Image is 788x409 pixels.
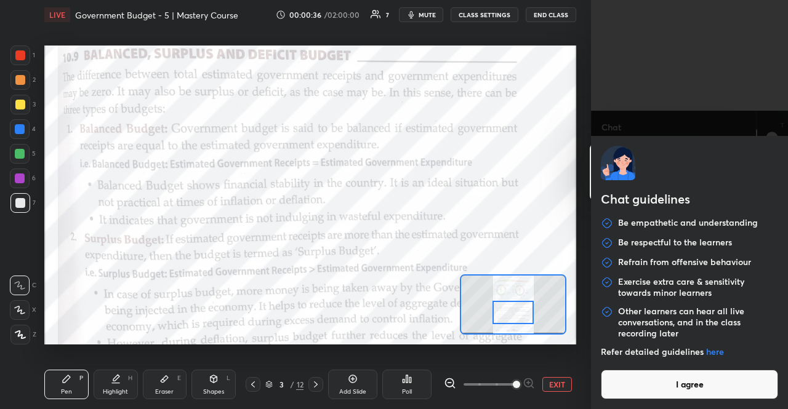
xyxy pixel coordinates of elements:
[296,379,304,390] div: 12
[601,346,778,357] p: Refer detailed guidelines
[275,381,287,388] div: 3
[618,306,778,339] p: Other learners can hear all live conversations, and in the class recording later
[618,217,758,229] p: Be empathetic and understanding
[227,375,230,381] div: L
[10,119,36,139] div: 4
[618,237,732,249] p: Be respectful to the learners
[177,375,181,381] div: E
[10,300,36,320] div: X
[542,377,572,392] button: EXIT
[290,381,294,388] div: /
[419,10,436,19] span: mute
[44,7,70,22] div: LIVE
[61,389,72,395] div: Pen
[526,7,576,22] button: END CLASS
[10,144,36,164] div: 5
[402,389,412,395] div: Poll
[451,7,518,22] button: CLASS SETTINGS
[103,389,128,395] div: Highlight
[10,169,36,188] div: 6
[399,7,443,22] button: mute
[79,375,83,381] div: P
[10,95,36,114] div: 3
[75,9,238,21] h4: Government Budget - 5 | Mastery Course
[618,256,751,269] p: Refrain from offensive behaviour
[618,276,778,298] p: Exercise extra care & sensitivity towards minor learners
[339,389,366,395] div: Add Slide
[10,46,35,65] div: 1
[10,325,36,344] div: Z
[10,276,36,295] div: C
[10,193,36,213] div: 7
[203,389,224,395] div: Shapes
[601,190,778,211] h2: Chat guidelines
[155,389,174,395] div: Eraser
[706,346,724,357] a: here
[386,12,389,18] div: 7
[10,70,36,90] div: 2
[601,370,778,399] button: I agree
[128,375,132,381] div: H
